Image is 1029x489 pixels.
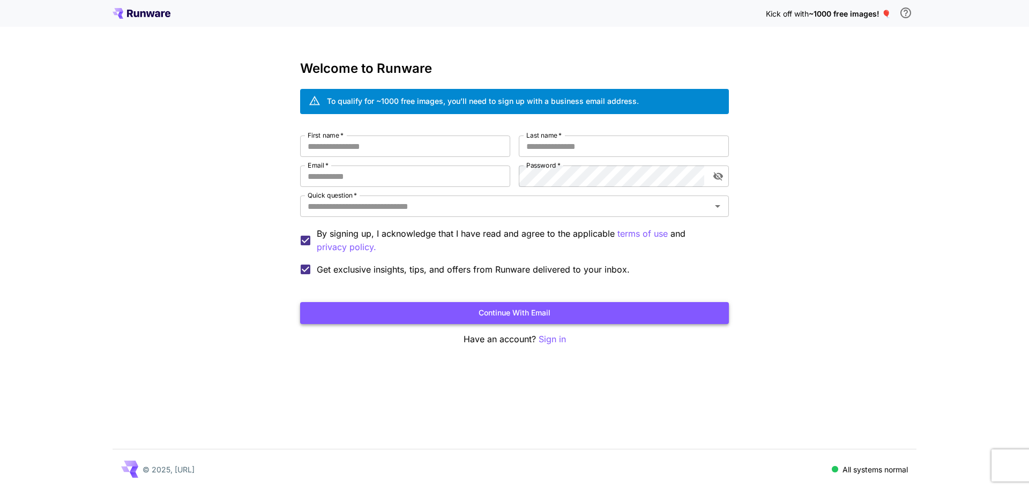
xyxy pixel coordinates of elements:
[526,161,561,170] label: Password
[895,2,916,24] button: In order to qualify for free credit, you need to sign up with a business email address and click ...
[300,333,729,346] p: Have an account?
[617,227,668,240] button: By signing up, I acknowledge that I have read and agree to the applicable and privacy policy.
[710,199,725,214] button: Open
[539,333,566,346] button: Sign in
[842,464,908,475] p: All systems normal
[317,263,630,276] span: Get exclusive insights, tips, and offers from Runware delivered to your inbox.
[300,302,729,324] button: Continue with email
[317,227,720,254] p: By signing up, I acknowledge that I have read and agree to the applicable and
[317,240,376,254] button: By signing up, I acknowledge that I have read and agree to the applicable terms of use and
[308,161,329,170] label: Email
[809,9,891,18] span: ~1000 free images! 🎈
[526,131,562,140] label: Last name
[300,61,729,76] h3: Welcome to Runware
[308,191,357,200] label: Quick question
[308,131,344,140] label: First name
[766,9,809,18] span: Kick off with
[617,227,668,240] p: terms of use
[709,167,728,186] button: toggle password visibility
[327,95,639,107] div: To qualify for ~1000 free images, you’ll need to sign up with a business email address.
[317,240,376,254] p: privacy policy.
[143,464,195,475] p: © 2025, [URL]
